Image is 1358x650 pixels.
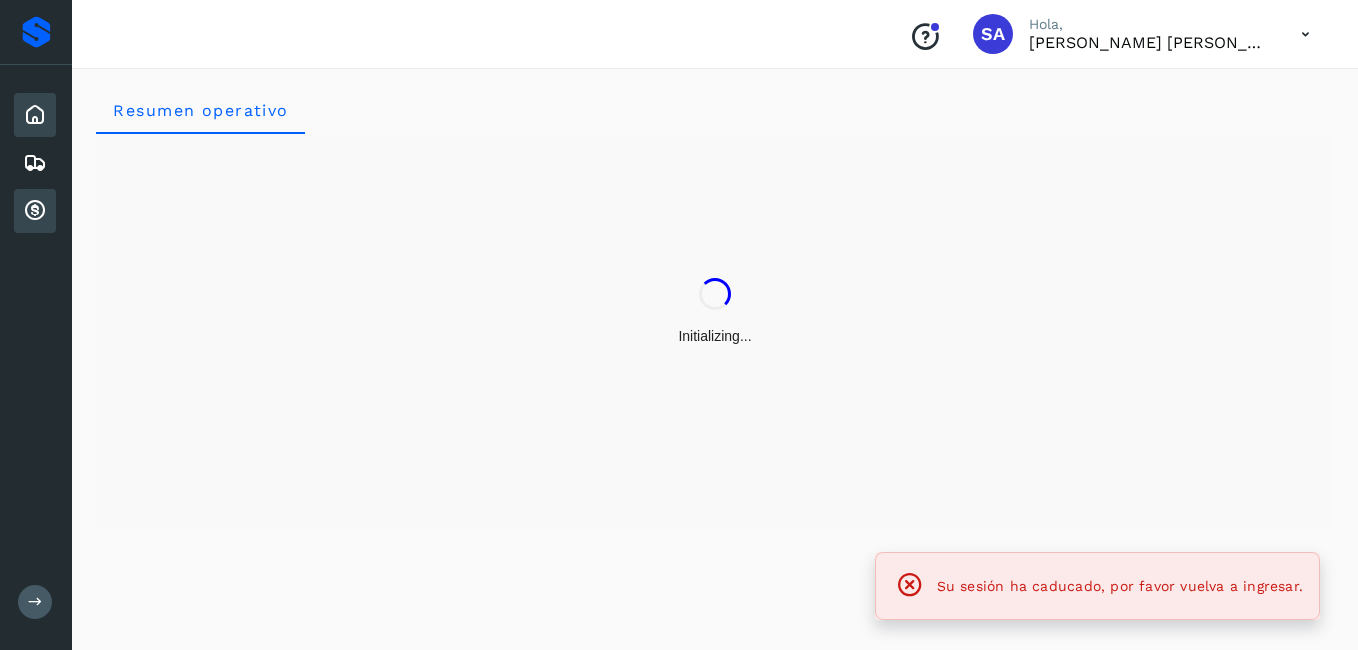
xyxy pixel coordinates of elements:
[1029,33,1269,52] p: Saul Armando Palacios Martinez
[14,189,56,233] div: Cuentas por cobrar
[1029,16,1269,33] p: Hola,
[112,101,289,120] span: Resumen operativo
[14,141,56,185] div: Embarques
[14,93,56,137] div: Inicio
[937,578,1303,594] span: Su sesión ha caducado, por favor vuelva a ingresar.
